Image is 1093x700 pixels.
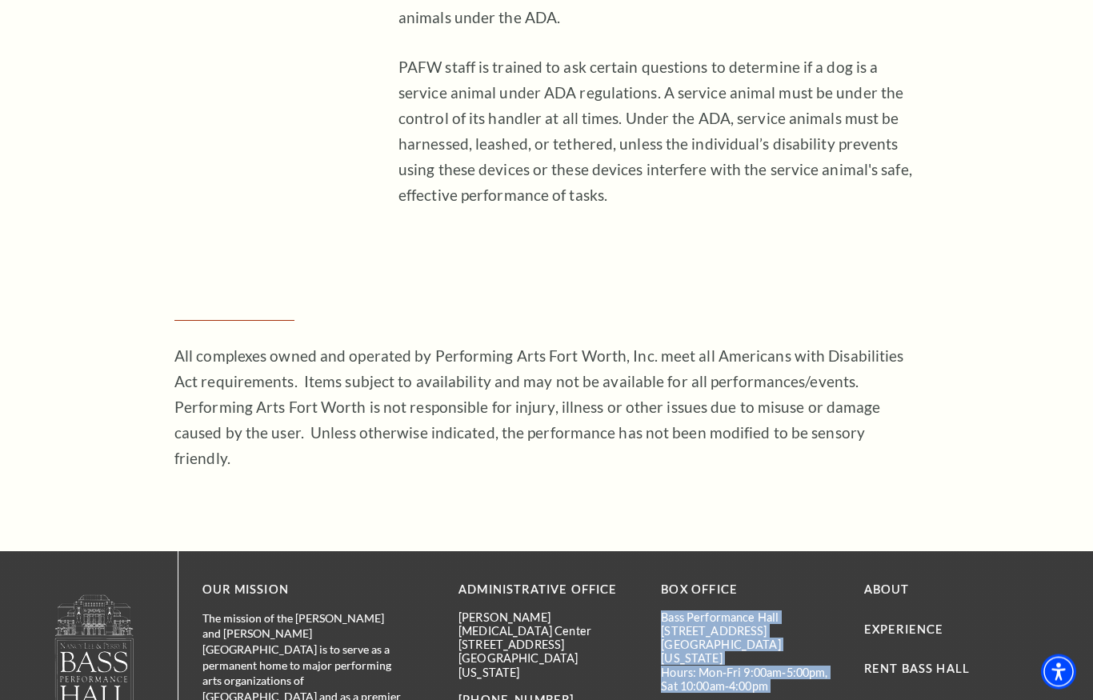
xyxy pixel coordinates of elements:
[864,662,970,676] a: Rent Bass Hall
[458,611,637,639] p: [PERSON_NAME][MEDICAL_DATA] Center
[864,623,944,637] a: Experience
[1041,654,1076,690] div: Accessibility Menu
[202,581,402,601] p: OUR MISSION
[661,638,839,666] p: [GEOGRAPHIC_DATA][US_STATE]
[864,583,910,597] a: About
[458,581,637,601] p: Administrative Office
[398,55,919,209] p: PAFW staff is trained to ask certain questions to determine if a dog is a service animal under AD...
[661,625,839,638] p: [STREET_ADDRESS]
[458,652,637,680] p: [GEOGRAPHIC_DATA][US_STATE]
[661,581,839,601] p: BOX OFFICE
[661,611,839,625] p: Bass Performance Hall
[458,638,637,652] p: [STREET_ADDRESS]
[174,344,919,472] p: All complexes owned and operated by Performing Arts Fort Worth, Inc. meet all Americans with Disa...
[661,666,839,694] p: Hours: Mon-Fri 9:00am-5:00pm, Sat 10:00am-4:00pm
